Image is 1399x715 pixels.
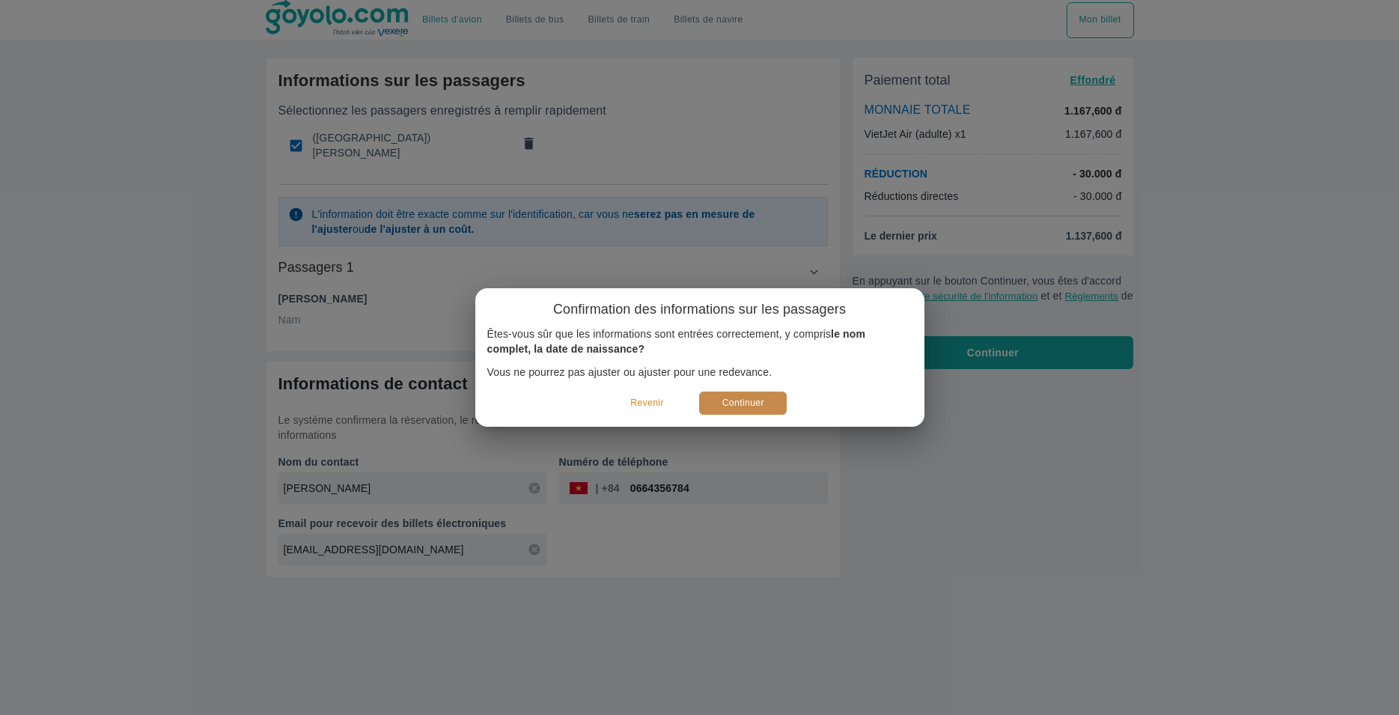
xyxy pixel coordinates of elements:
b: le nom complet, la date de naissance? [487,328,866,355]
button: Continuer [699,392,787,415]
h6: Confirmation des informations sur les passagers [553,300,846,318]
p: Vous ne pourrez pas ajuster ou ajuster pour une redevance. [487,365,912,380]
button: Revenir [612,392,682,415]
p: Êtes-vous sûr que les informations sont entrées correctement, y compris [487,326,912,356]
